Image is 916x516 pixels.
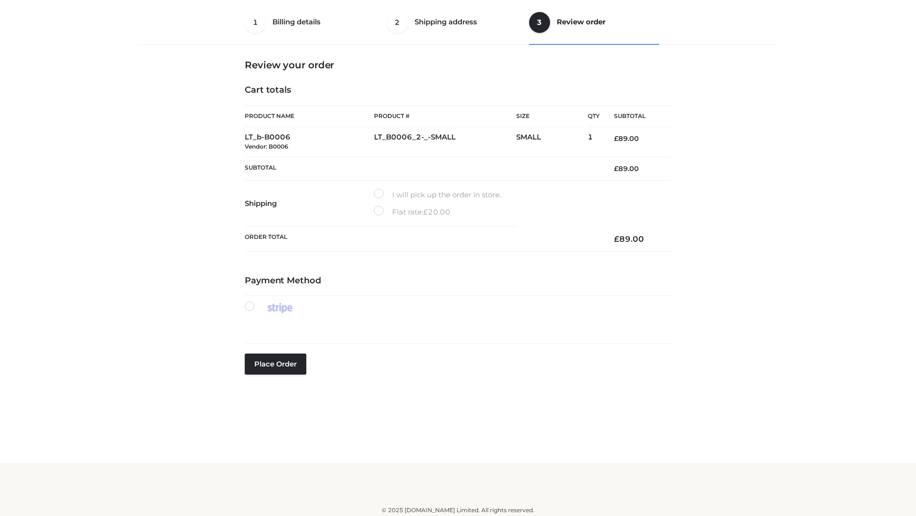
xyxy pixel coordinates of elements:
td: SMALL [516,127,588,157]
td: LT_b-B0006 [245,127,374,157]
button: Place order [245,354,306,375]
h4: Payment Method [245,276,671,286]
span: £ [614,134,618,143]
th: Product # [374,105,516,127]
th: Shipping [245,181,374,226]
th: Product Name [245,105,374,127]
label: I will pick up the order in store. [374,189,501,201]
th: Qty [588,105,600,127]
bdi: 89.00 [614,134,639,143]
bdi: 89.00 [614,234,644,244]
h4: Cart totals [245,85,671,96]
th: Size [516,106,583,127]
label: Flat rate: [374,206,450,218]
h3: Review your order [245,59,671,71]
td: LT_B0006_2-_-SMALL [374,127,516,157]
span: £ [423,207,428,216]
bdi: 89.00 [614,164,639,173]
span: £ [614,234,619,244]
span: £ [614,164,618,173]
div: © 2025 [DOMAIN_NAME] Limited. All rights reserved. [142,505,774,515]
th: Subtotal [600,106,671,127]
td: 1 [588,127,600,157]
th: Subtotal [245,157,600,180]
small: Vendor: B0006 [245,143,288,150]
bdi: 20.00 [423,207,450,216]
th: Order Total [245,226,600,252]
